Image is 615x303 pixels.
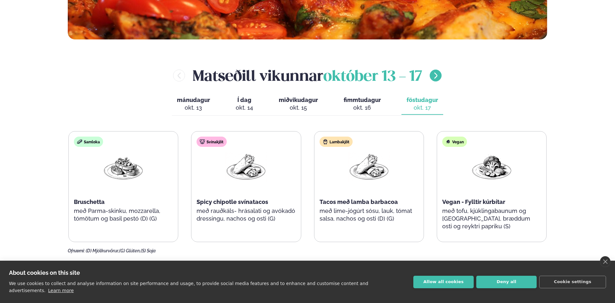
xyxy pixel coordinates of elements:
[177,104,210,112] div: okt. 13
[407,97,438,103] span: föstudagur
[173,70,185,81] button: menu-btn-left
[407,104,438,112] div: okt. 17
[445,139,451,144] img: Vegan.svg
[442,207,541,230] p: með tofu, kjúklingabaunum og [GEOGRAPHIC_DATA], bræddum osti og reyktri papriku (S)
[86,248,119,253] span: (D) Mjólkurvörur,
[430,70,442,81] button: menu-btn-right
[68,248,85,253] span: Ofnæmi:
[442,137,467,147] div: Vegan
[48,288,74,293] a: Learn more
[236,104,253,112] div: okt. 14
[279,97,318,103] span: miðvikudagur
[600,256,611,267] a: close
[442,198,505,205] span: Vegan - Fylltir kúrbítar
[197,137,227,147] div: Svínakjöt
[74,198,105,205] span: Bruschetta
[348,152,390,182] img: Wraps.png
[471,152,512,182] img: Vegan.png
[197,207,295,223] p: með rauðkáls- hrásalati og avókadó dressingu, nachos og osti (G)
[274,94,323,115] button: miðvikudagur okt. 15
[539,276,606,288] button: Cookie settings
[74,207,173,223] p: með Parma-skinku, mozzarella, tómötum og basil pestó (D) (G)
[320,207,418,223] p: með lime-jógúrt sósu, lauk, tómat salsa, nachos og osti (D) (G)
[320,137,353,147] div: Lambakjöt
[413,276,474,288] button: Allow all cookies
[323,70,422,84] span: október 13 - 17
[323,139,328,144] img: Lamb.svg
[279,104,318,112] div: okt. 15
[344,104,381,112] div: okt. 16
[9,281,368,293] p: We use cookies to collect and analyse information on site performance and usage, to provide socia...
[200,139,205,144] img: pork.svg
[231,94,258,115] button: Í dag okt. 14
[225,152,267,182] img: Wraps.png
[193,65,422,86] h2: Matseðill vikunnar
[197,198,268,205] span: Spicy chipotle svínatacos
[172,94,215,115] button: mánudagur okt. 13
[344,97,381,103] span: fimmtudagur
[177,97,210,103] span: mánudagur
[236,96,253,104] span: Í dag
[338,94,386,115] button: fimmtudagur okt. 16
[119,248,141,253] span: (G) Glúten,
[74,137,103,147] div: Samloka
[320,198,398,205] span: Tacos með lamba barbacoa
[401,94,443,115] button: föstudagur okt. 17
[77,139,82,144] img: sandwich-new-16px.svg
[9,269,80,276] strong: About cookies on this site
[103,152,144,182] img: Bruschetta.png
[476,276,537,288] button: Deny all
[141,248,156,253] span: (S) Soja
